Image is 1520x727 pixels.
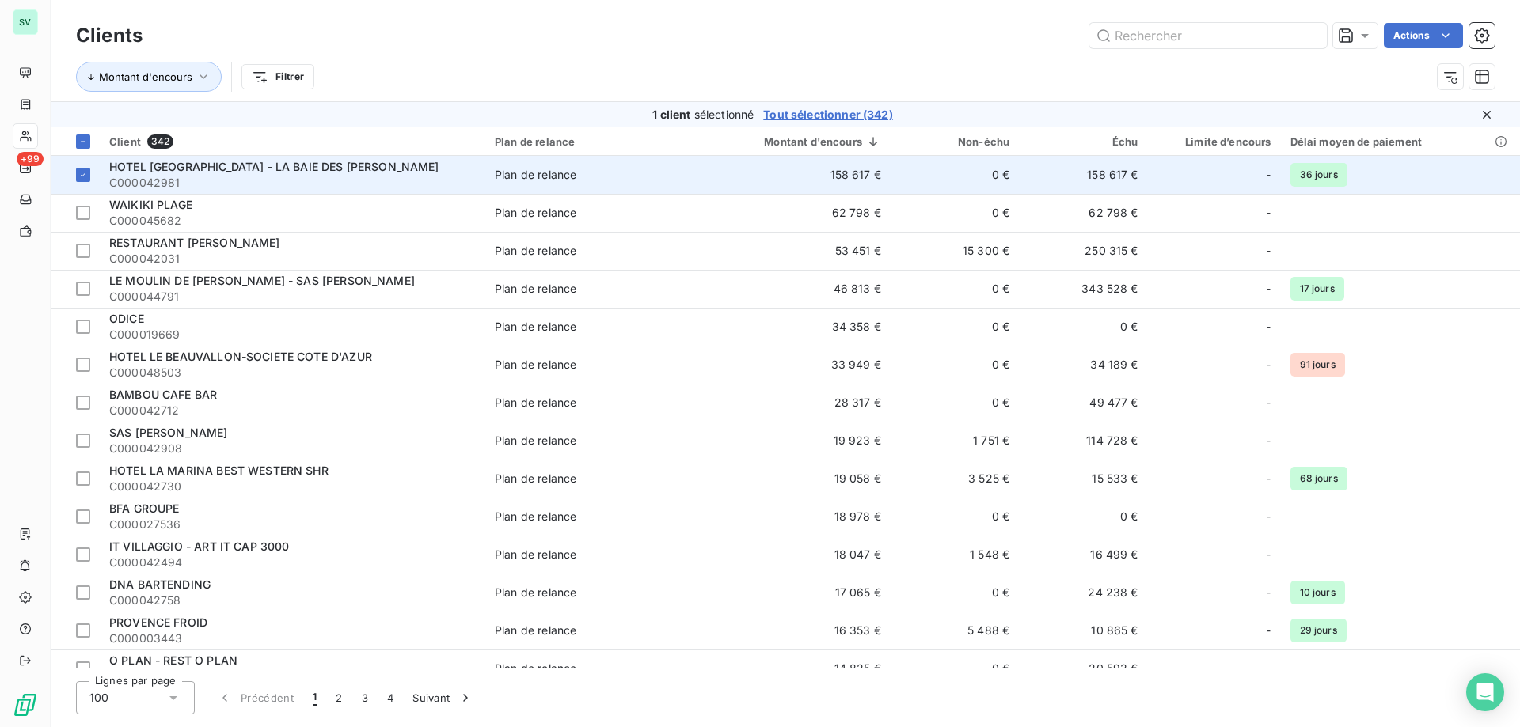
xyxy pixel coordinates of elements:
[241,64,314,89] button: Filtrer
[694,232,891,270] td: 53 451 €
[763,107,892,123] span: Tout sélectionner (342)
[891,498,1019,536] td: 0 €
[1019,194,1147,232] td: 62 798 €
[76,62,222,92] button: Montant d'encours
[1019,649,1147,687] td: 20 593 €
[1019,460,1147,498] td: 15 533 €
[109,540,290,553] span: IT VILLAGGIO - ART IT CAP 3000
[495,167,576,183] div: Plan de relance
[109,251,476,267] span: C000042031
[109,135,141,148] span: Client
[17,152,44,166] span: +99
[1266,433,1271,449] span: -
[1019,346,1147,384] td: 34 189 €
[1266,509,1271,524] span: -
[109,479,476,494] span: C000042730
[704,135,881,148] div: Montant d'encours
[207,681,303,714] button: Précédent
[1290,467,1347,490] span: 68 jours
[694,612,891,649] td: 16 353 €
[694,574,891,612] td: 17 065 €
[495,433,576,449] div: Plan de relance
[495,357,576,373] div: Plan de relance
[694,108,754,121] span: sélectionné
[891,422,1019,460] td: 1 751 €
[109,555,476,570] span: C000042494
[378,681,403,714] button: 4
[1290,619,1347,642] span: 29 jours
[495,623,576,638] div: Plan de relance
[313,690,317,706] span: 1
[891,384,1019,422] td: 0 €
[694,536,891,574] td: 18 047 €
[1266,319,1271,335] span: -
[1266,547,1271,562] span: -
[495,471,576,487] div: Plan de relance
[109,593,476,608] span: C000042758
[109,653,237,667] span: O PLAN - REST O PLAN
[352,681,378,714] button: 3
[495,661,576,676] div: Plan de relance
[694,308,891,346] td: 34 358 €
[694,460,891,498] td: 19 058 €
[495,135,685,148] div: Plan de relance
[147,134,173,149] span: 342
[1266,395,1271,411] span: -
[109,274,415,287] span: LE MOULIN DE [PERSON_NAME] - SAS [PERSON_NAME]
[891,460,1019,498] td: 3 525 €
[13,692,38,718] img: Logo LeanPay
[495,547,576,562] div: Plan de relance
[891,308,1019,346] td: 0 €
[109,289,476,305] span: C000044791
[891,346,1019,384] td: 0 €
[891,574,1019,612] td: 0 €
[495,509,576,524] div: Plan de relance
[1266,661,1271,676] span: -
[1290,353,1345,377] span: 91 jours
[694,194,891,232] td: 62 798 €
[76,21,142,50] h3: Clients
[1019,156,1147,194] td: 158 617 €
[495,395,576,411] div: Plan de relance
[1266,357,1271,373] span: -
[694,156,891,194] td: 158 617 €
[495,243,576,259] div: Plan de relance
[99,70,192,83] span: Montant d'encours
[652,108,690,121] span: 1 client
[694,270,891,308] td: 46 813 €
[109,365,476,381] span: C000048503
[109,403,476,418] span: C000042712
[109,426,228,439] span: SAS [PERSON_NAME]
[109,441,476,456] span: C000042908
[891,194,1019,232] td: 0 €
[1019,612,1147,649] td: 10 865 €
[109,615,207,629] span: PROVENCE FROID
[13,9,38,35] div: SV
[1290,581,1345,604] span: 10 jours
[109,175,476,191] span: C000042981
[403,681,483,714] button: Suivant
[891,536,1019,574] td: 1 548 €
[1089,23,1327,48] input: Rechercher
[1019,422,1147,460] td: 114 728 €
[1019,498,1147,536] td: 0 €
[495,319,576,335] div: Plan de relance
[1019,308,1147,346] td: 0 €
[109,160,439,173] span: HOTEL [GEOGRAPHIC_DATA] - LA BAIE DES [PERSON_NAME]
[109,517,476,532] span: C000027536
[1028,135,1138,148] div: Échu
[891,649,1019,687] td: 0 €
[109,577,211,591] span: DNA BARTENDING
[109,312,144,325] span: ODICE
[109,388,217,401] span: BAMBOU CAFE BAR
[303,681,326,714] button: 1
[891,612,1019,649] td: 5 488 €
[495,205,576,221] div: Plan de relance
[109,630,476,646] span: C000003443
[109,350,372,363] span: HOTEL LE BEAUVALLON-SOCIETE COTE D'AZUR
[1384,23,1463,48] button: Actions
[1266,471,1271,487] span: -
[891,156,1019,194] td: 0 €
[1019,384,1147,422] td: 49 477 €
[1466,673,1504,711] div: Open Intercom Messenger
